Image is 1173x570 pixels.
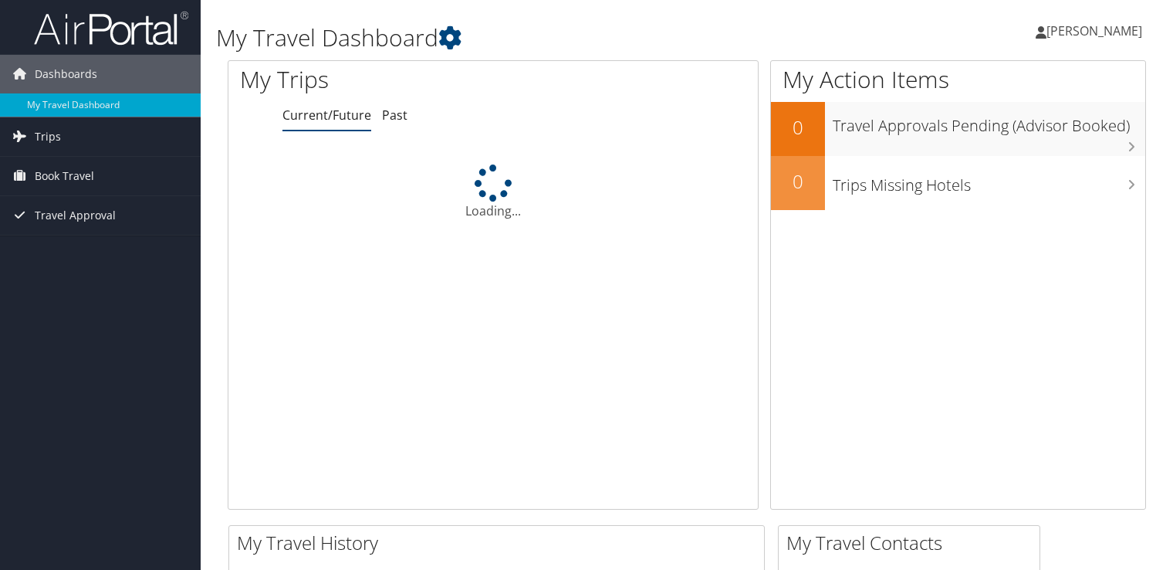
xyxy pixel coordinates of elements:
a: [PERSON_NAME] [1036,8,1158,54]
span: Travel Approval [35,196,116,235]
a: Past [382,107,407,124]
h3: Trips Missing Hotels [833,167,1145,196]
h2: 0 [771,168,825,195]
span: [PERSON_NAME] [1046,22,1142,39]
a: 0Trips Missing Hotels [771,156,1145,210]
h2: My Travel Contacts [786,530,1039,556]
div: Loading... [228,165,758,220]
span: Dashboards [35,55,97,93]
h2: 0 [771,114,825,141]
img: airportal-logo.png [34,10,188,46]
h1: My Travel Dashboard [216,22,843,54]
h2: My Travel History [237,530,764,556]
h1: My Action Items [771,63,1145,96]
span: Trips [35,117,61,156]
a: 0Travel Approvals Pending (Advisor Booked) [771,102,1145,156]
h1: My Trips [240,63,526,96]
span: Book Travel [35,157,94,195]
h3: Travel Approvals Pending (Advisor Booked) [833,107,1145,137]
a: Current/Future [282,107,371,124]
